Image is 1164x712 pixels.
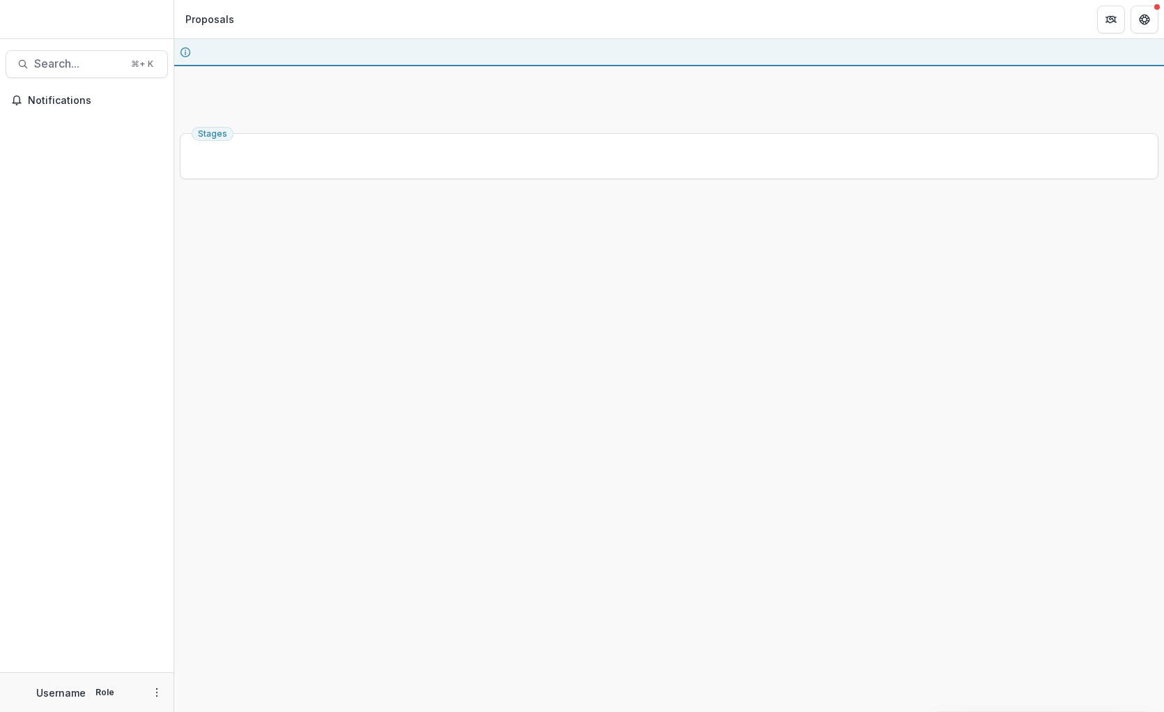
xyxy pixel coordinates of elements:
[1097,6,1125,33] button: Partners
[185,12,234,26] div: Proposals
[180,9,240,29] nav: breadcrumb
[6,89,168,112] button: Notifications
[6,50,168,78] button: Search...
[34,57,123,70] span: Search...
[128,56,156,72] div: ⌘ + K
[28,95,162,107] span: Notifications
[148,684,165,701] button: More
[36,686,86,700] p: Username
[198,129,227,139] span: Stages
[1131,6,1158,33] button: Get Help
[91,686,118,699] p: Role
